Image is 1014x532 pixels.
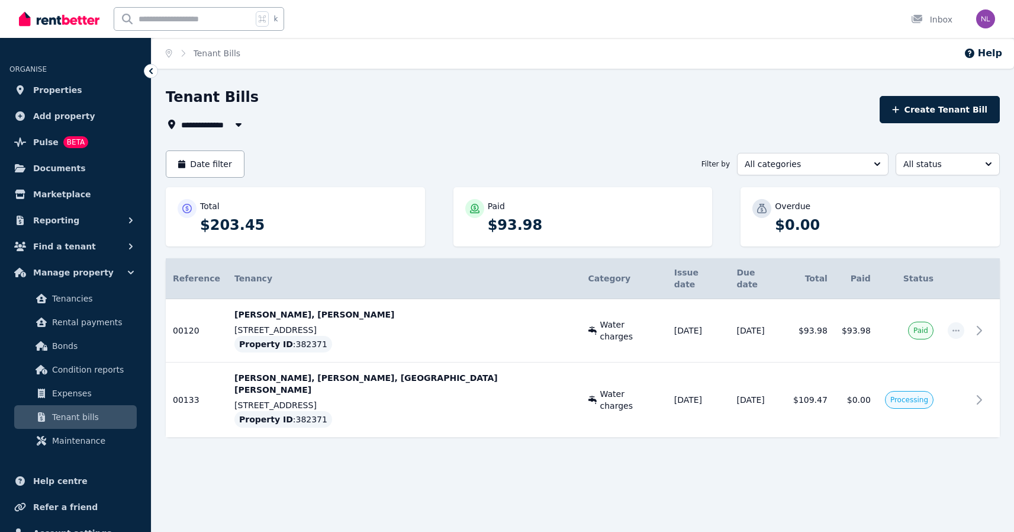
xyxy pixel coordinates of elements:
a: Condition reports [14,358,137,382]
span: All status [903,158,976,170]
span: k [273,14,278,24]
p: [STREET_ADDRESS] [234,399,574,411]
a: PulseBETA [9,130,141,154]
th: Tenancy [227,258,581,299]
a: Help centre [9,469,141,493]
span: Property ID [239,414,293,425]
button: All status [896,153,1000,175]
p: [STREET_ADDRESS] [234,324,574,336]
span: Filter by [701,159,730,169]
span: Manage property [33,265,114,280]
span: Properties [33,83,82,97]
button: Reporting [9,209,141,232]
button: Date filter [166,150,244,178]
span: 00133 [173,395,199,405]
p: [PERSON_NAME], [PERSON_NAME] [234,309,574,321]
a: Add property [9,104,141,128]
th: Category [581,258,667,299]
span: 00120 [173,326,199,335]
h1: Tenant Bills [166,88,259,107]
span: Marketplace [33,187,91,201]
div: : 382371 [234,411,332,428]
span: Refer a friend [33,500,98,514]
td: [DATE] [667,299,730,363]
th: Paid [835,258,878,299]
span: All categories [745,158,864,170]
a: Bonds [14,334,137,358]
a: Expenses [14,382,137,405]
a: Documents [9,156,141,180]
td: $0.00 [835,363,878,438]
a: Rental payments [14,310,137,334]
a: Refer a friend [9,495,141,519]
span: Paid [913,326,928,335]
span: Pulse [33,135,59,149]
td: $109.47 [786,363,835,438]
p: $203.45 [200,216,413,235]
span: Help centre [33,474,88,488]
button: Find a tenant [9,235,141,258]
img: RentBetter [19,10,99,28]
th: Total [786,258,835,299]
a: Properties [9,78,141,102]
td: [DATE] [729,363,786,438]
a: Tenancies [14,287,137,310]
span: Add property [33,109,95,123]
div: : 382371 [234,336,332,352]
button: All categories [737,153,889,175]
span: Reference [173,274,220,283]
a: Tenant Bills [194,49,241,58]
p: Overdue [775,200,810,212]
td: $93.98 [835,299,878,363]
td: [DATE] [729,299,786,363]
img: Nadia Lobova [976,9,995,28]
p: $0.00 [775,216,988,235]
button: Create Tenant Bill [880,96,1000,123]
th: Status [878,258,941,299]
span: Reporting [33,213,79,227]
span: Property ID [239,338,293,350]
span: ORGANISE [9,65,47,73]
p: $93.98 [488,216,701,235]
a: Tenant bills [14,405,137,429]
button: Help [964,46,1002,60]
th: Due date [729,258,786,299]
span: Tenancies [52,291,132,306]
a: Maintenance [14,429,137,453]
p: Paid [488,200,505,212]
span: Condition reports [52,363,132,377]
span: Maintenance [52,434,132,448]
p: [PERSON_NAME], [PERSON_NAME], [GEOGRAPHIC_DATA][PERSON_NAME] [234,372,574,396]
span: Tenant bills [52,410,132,424]
th: Issue date [667,258,730,299]
span: Expenses [52,386,132,400]
span: Processing [890,395,928,405]
a: Marketplace [9,182,141,206]
span: Water charges [600,319,660,342]
td: $93.98 [786,299,835,363]
button: Manage property [9,261,141,284]
span: Rental payments [52,315,132,329]
span: Find a tenant [33,239,96,254]
span: Bonds [52,339,132,353]
span: Documents [33,161,86,175]
span: Water charges [600,388,660,412]
nav: Breadcrumb [152,38,255,69]
span: BETA [63,136,88,148]
div: Inbox [911,14,952,25]
p: Total [200,200,220,212]
td: [DATE] [667,363,730,438]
